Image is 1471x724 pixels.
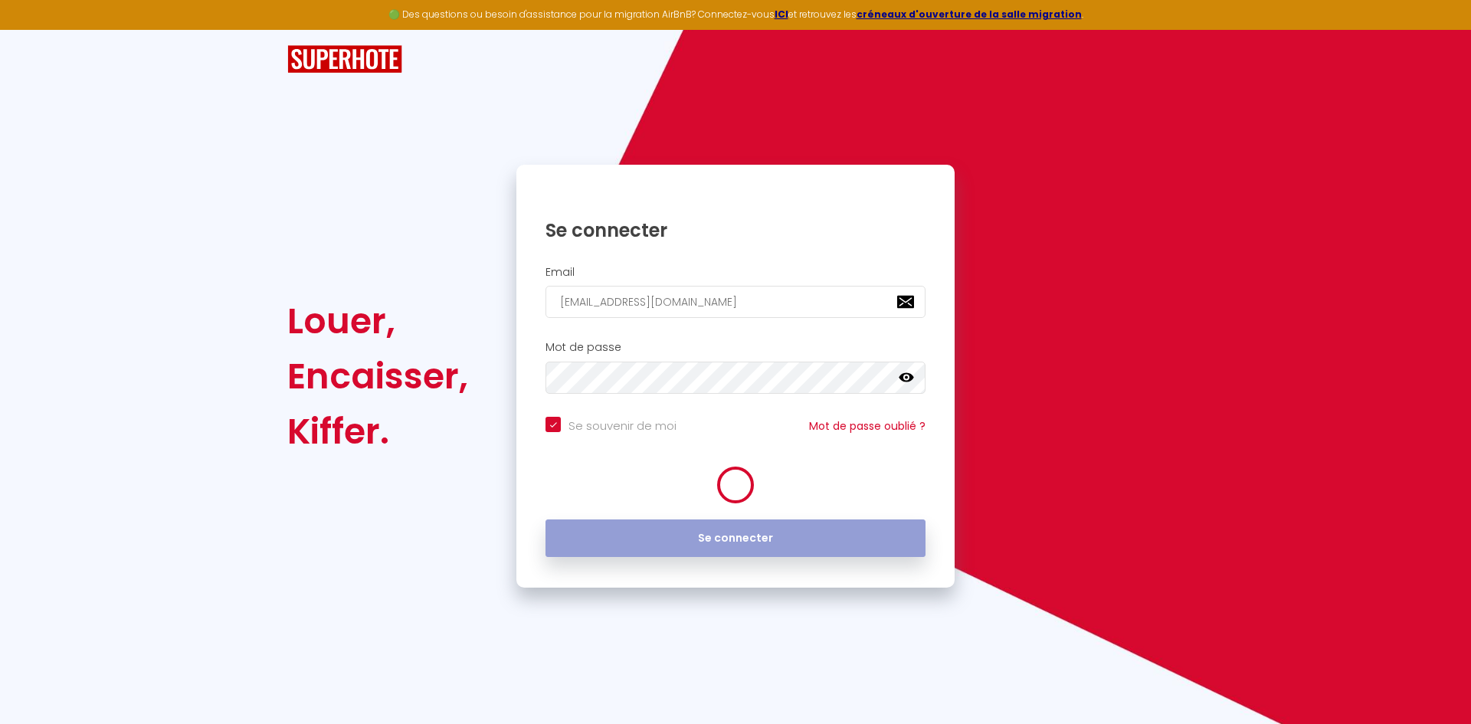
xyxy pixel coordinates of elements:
div: Encaisser, [287,349,468,404]
a: créneaux d'ouverture de la salle migration [857,8,1082,21]
button: Se connecter [545,519,926,558]
a: ICI [775,8,788,21]
h2: Mot de passe [545,341,926,354]
div: Kiffer. [287,404,468,459]
h2: Email [545,266,926,279]
div: Louer, [287,293,468,349]
img: SuperHote logo [287,45,402,74]
h1: Se connecter [545,218,926,242]
input: Ton Email [545,286,926,318]
a: Mot de passe oublié ? [809,418,926,434]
